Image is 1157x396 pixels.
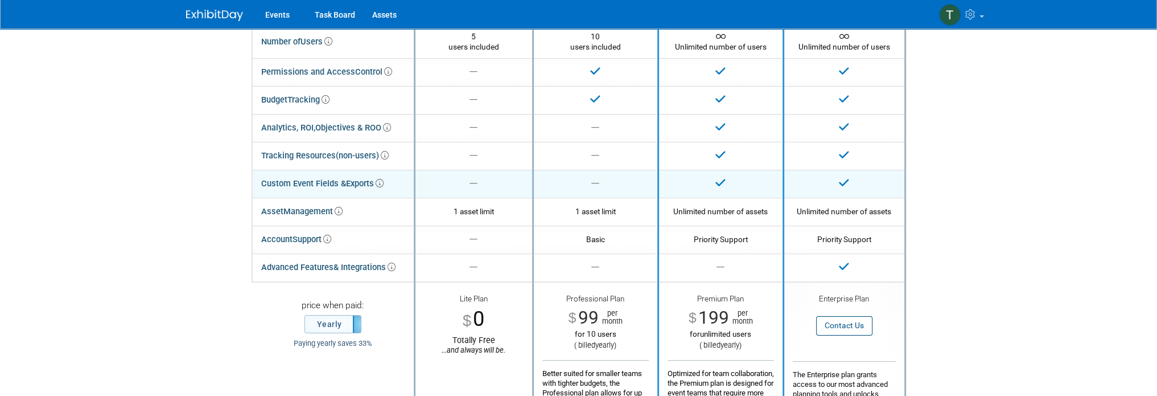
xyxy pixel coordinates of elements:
[668,206,774,217] div: Unlimited number of assets
[346,178,384,189] span: Exports
[668,234,774,244] div: Priority Support
[542,341,649,350] div: ( billed )
[261,148,389,164] div: Tracking Resources
[793,294,896,305] div: Enterprise Plan
[424,346,524,355] div: ...and always will be.
[261,203,343,220] div: Asset
[261,175,384,192] div: Custom Event Fields &
[668,341,774,350] div: ( billed )
[261,120,391,136] div: Objectives & ROO
[720,341,739,349] span: yearly
[578,307,598,328] span: 99
[690,330,700,338] span: for
[595,341,614,349] span: yearly
[542,234,649,244] div: Basic
[186,10,243,21] img: ExhibitDay
[305,316,361,333] label: Yearly
[293,234,331,244] span: Support
[287,95,330,105] span: Tracking
[816,316,872,335] button: Contact Us
[355,67,392,77] span: Control
[729,309,753,325] span: per month
[569,311,577,325] span: $
[424,206,524,217] div: 1 asset limit
[261,34,332,50] div: Number of
[424,294,524,305] div: Lite Plan
[261,64,392,80] div: Permissions and Access
[336,150,389,161] span: (non-users)
[463,313,471,328] span: $
[668,329,774,339] div: unlimited users
[300,36,332,47] span: Users
[689,311,697,325] span: $
[598,309,622,325] span: per month
[542,31,649,52] div: 10 users included
[261,259,396,276] div: Advanced Features
[333,262,396,272] span: & Integrations
[698,307,729,328] span: 199
[261,339,405,349] div: Paying yearly saves 33%
[424,335,524,355] div: Totally Free
[668,294,774,307] div: Premium Plan
[261,92,330,108] div: Budget
[793,234,896,244] div: Priority Support
[542,294,649,307] div: Professional Plan
[424,31,524,52] div: 5 users included
[542,206,649,217] div: 1 asset limit
[261,300,405,315] div: price when paid:
[798,32,890,51] span: Unlimited number of users
[675,32,767,51] span: Unlimited number of users
[542,329,649,339] div: for 10 users
[261,231,331,248] div: Account
[261,123,315,133] span: Analytics, ROI,
[793,206,896,217] div: Unlimited number of assets
[939,4,961,26] img: Tiffany Branin
[473,307,484,331] span: 0
[283,206,343,217] span: Management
